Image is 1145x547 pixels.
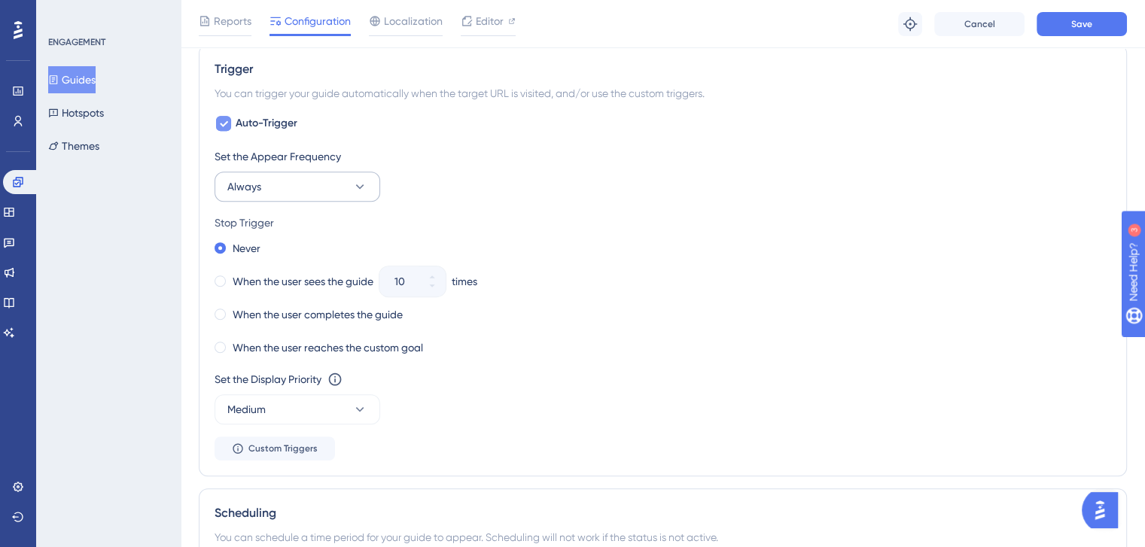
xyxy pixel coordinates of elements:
span: Save [1071,18,1092,30]
div: Set the Appear Frequency [215,147,1111,166]
button: Always [215,172,380,202]
iframe: UserGuiding AI Assistant Launcher [1082,488,1127,533]
div: You can schedule a time period for your guide to appear. Scheduling will not work if the status i... [215,528,1111,546]
button: Themes [48,132,99,160]
button: Custom Triggers [215,436,335,460]
button: Cancel [934,12,1025,36]
span: Localization [384,12,443,30]
span: Auto-Trigger [236,114,297,132]
div: times [452,272,477,290]
button: Hotspots [48,99,104,126]
div: You can trigger your guide automatically when the target URL is visited, and/or use the custom tr... [215,84,1111,102]
div: ENGAGEMENT [48,36,105,48]
button: Medium [215,394,380,424]
span: Configuration [285,12,351,30]
span: Editor [476,12,504,30]
div: Set the Display Priority [215,370,321,388]
label: When the user sees the guide [233,272,373,290]
label: When the user reaches the custom goal [233,339,423,357]
div: Trigger [215,60,1111,78]
button: Guides [48,66,96,93]
span: Custom Triggers [248,442,318,454]
label: When the user completes the guide [233,305,403,324]
div: Scheduling [215,504,1111,522]
div: Stop Trigger [215,214,1111,232]
span: Need Help? [35,4,94,22]
label: Never [233,239,260,257]
span: Cancel [964,18,995,30]
div: 3 [105,8,109,20]
button: Save [1037,12,1127,36]
span: Always [227,178,261,196]
span: Medium [227,400,266,418]
span: Reports [214,12,251,30]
